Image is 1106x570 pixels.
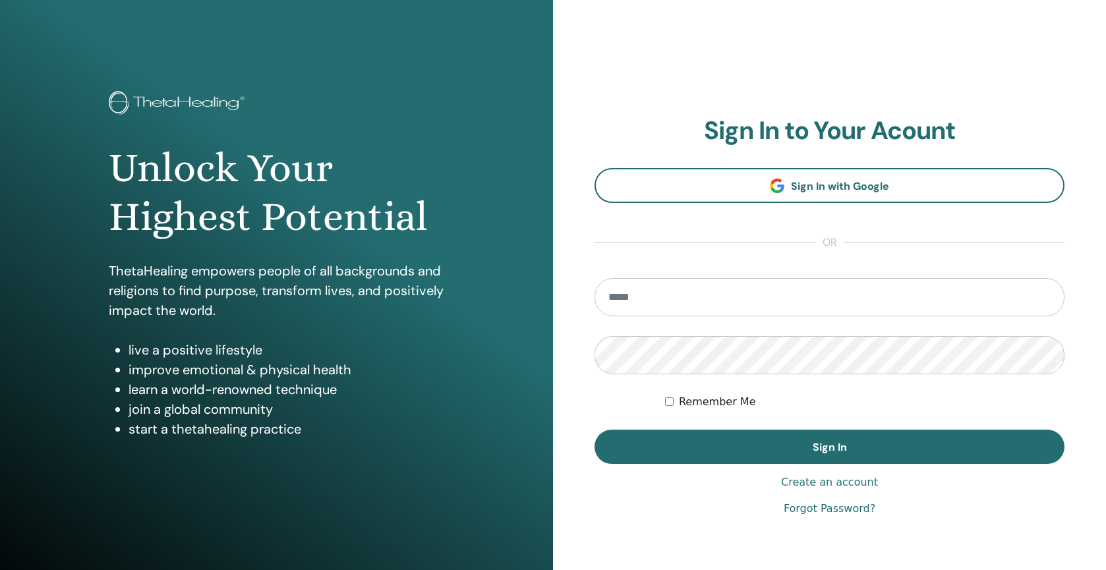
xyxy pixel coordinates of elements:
div: Keep me authenticated indefinitely or until I manually logout [665,394,1064,410]
label: Remember Me [679,394,756,410]
li: improve emotional & physical health [129,360,444,380]
span: Sign In with Google [791,179,889,193]
li: live a positive lifestyle [129,340,444,360]
span: Sign In [813,440,847,454]
h2: Sign In to Your Acount [595,116,1064,146]
a: Create an account [781,474,878,490]
li: join a global community [129,399,444,419]
a: Forgot Password? [784,501,875,517]
button: Sign In [595,430,1064,464]
a: Sign In with Google [595,168,1064,203]
p: ThetaHealing empowers people of all backgrounds and religions to find purpose, transform lives, a... [109,261,444,320]
h1: Unlock Your Highest Potential [109,144,444,242]
li: start a thetahealing practice [129,419,444,439]
span: or [816,235,844,250]
li: learn a world-renowned technique [129,380,444,399]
